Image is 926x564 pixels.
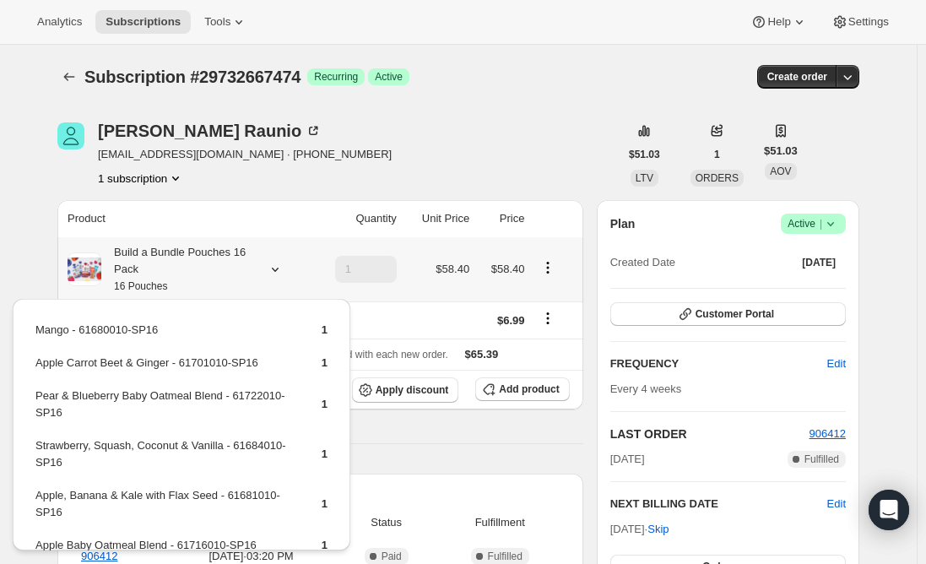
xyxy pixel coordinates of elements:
[343,514,431,531] span: Status
[204,15,230,29] span: Tools
[610,523,669,535] span: [DATE] ·
[610,382,682,395] span: Every 4 weeks
[35,486,293,534] td: Apple, Banana & Kale with Flax Seed - 61681010-SP16
[767,70,827,84] span: Create order
[194,10,257,34] button: Tools
[820,217,822,230] span: |
[804,453,839,466] span: Fulfilled
[610,302,846,326] button: Customer Portal
[35,387,293,435] td: Pear & Blueberry Baby Oatmeal Blend - 61722010-SP16
[610,215,636,232] h2: Plan
[35,354,293,385] td: Apple Carrot Beet & Ginger - 61701010-SP16
[610,426,810,442] h2: LAST ORDER
[106,15,181,29] span: Subscriptions
[827,496,846,512] button: Edit
[322,323,328,336] span: 1
[436,263,469,275] span: $58.40
[101,244,253,295] div: Build a Bundle Pouches 16 Pack
[322,356,328,369] span: 1
[827,355,846,372] span: Edit
[619,143,670,166] button: $51.03
[322,398,328,410] span: 1
[465,348,499,361] span: $65.39
[98,146,392,163] span: [EMAIL_ADDRESS][DOMAIN_NAME] · [PHONE_NUMBER]
[740,10,817,34] button: Help
[57,65,81,89] button: Subscriptions
[499,382,559,396] span: Add product
[375,70,403,84] span: Active
[770,165,791,177] span: AOV
[629,148,660,161] span: $51.03
[352,377,459,403] button: Apply discount
[37,15,82,29] span: Analytics
[767,15,790,29] span: Help
[848,15,889,29] span: Settings
[704,143,730,166] button: 1
[810,427,846,440] a: 906412
[98,170,184,187] button: Product actions
[114,280,167,292] small: 16 Pouches
[610,451,645,468] span: [DATE]
[488,550,523,563] span: Fulfilled
[314,70,358,84] span: Recurring
[475,377,569,401] button: Add product
[84,68,301,86] span: Subscription #29732667474
[714,148,720,161] span: 1
[610,254,675,271] span: Created Date
[497,314,525,327] span: $6.99
[792,251,846,274] button: [DATE]
[534,309,561,328] button: Shipping actions
[817,350,856,377] button: Edit
[610,496,827,512] h2: NEXT BILLING DATE
[474,200,529,237] th: Price
[869,490,909,530] div: Open Intercom Messenger
[95,10,191,34] button: Subscriptions
[402,200,474,237] th: Unit Price
[764,143,798,160] span: $51.03
[810,426,846,442] button: 906412
[610,355,827,372] h2: FREQUENCY
[491,263,525,275] span: $58.40
[311,200,402,237] th: Quantity
[35,437,293,485] td: Strawberry, Squash, Coconut & Vanilla - 61684010-SP16
[757,65,837,89] button: Create order
[534,258,561,277] button: Product actions
[322,497,328,510] span: 1
[441,514,560,531] span: Fulfillment
[802,256,836,269] span: [DATE]
[98,122,322,139] div: [PERSON_NAME] Raunio
[35,321,293,352] td: Mango - 61680010-SP16
[637,516,679,543] button: Skip
[636,172,653,184] span: LTV
[821,10,899,34] button: Settings
[322,539,328,551] span: 1
[382,550,402,563] span: Paid
[57,122,84,149] span: Caitlyn Raunio
[696,307,774,321] span: Customer Portal
[27,10,92,34] button: Analytics
[322,447,328,460] span: 1
[57,200,311,237] th: Product
[788,215,839,232] span: Active
[647,521,669,538] span: Skip
[376,383,449,397] span: Apply discount
[696,172,739,184] span: ORDERS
